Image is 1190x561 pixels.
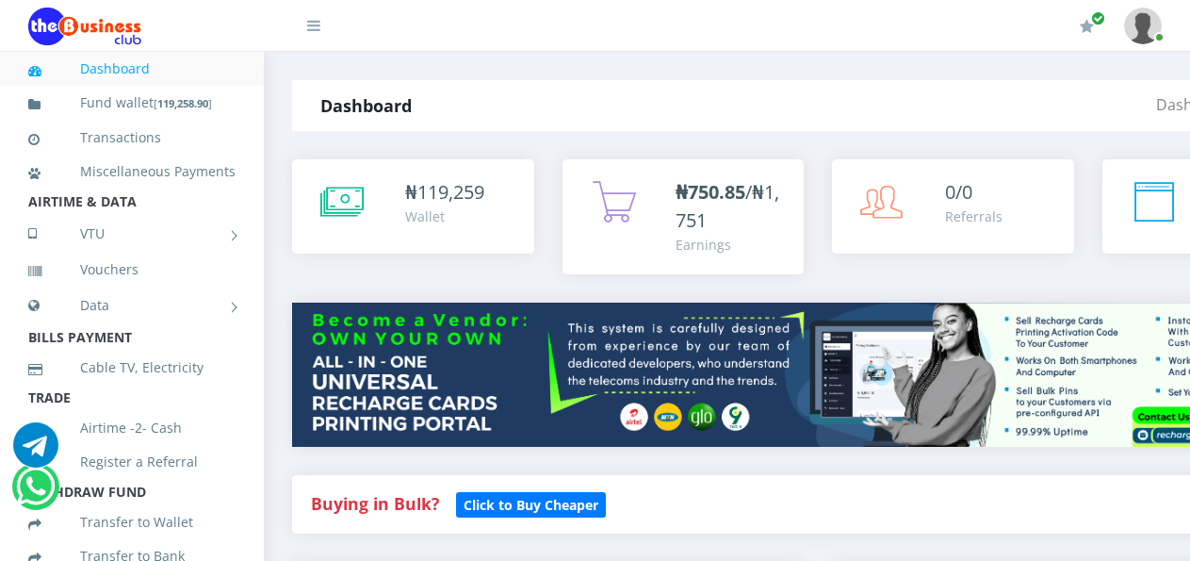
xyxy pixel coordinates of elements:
a: Click to Buy Cheaper [456,492,606,515]
i: Renew/Upgrade Subscription [1080,19,1094,34]
b: Click to Buy Cheaper [464,496,598,514]
img: Logo [28,8,141,45]
a: Miscellaneous Payments [28,150,236,193]
small: [ ] [154,96,212,110]
a: 0/0 Referrals [832,159,1074,254]
span: 119,259 [417,179,484,205]
img: User [1124,8,1162,44]
a: Fund wallet[119,258.90] [28,81,236,125]
a: Chat for support [16,478,55,509]
b: ₦750.85 [676,179,745,205]
div: Earnings [676,235,786,255]
div: Referrals [945,206,1003,226]
span: 0/0 [945,179,972,205]
a: VTU [28,210,236,257]
strong: Buying in Bulk? [311,492,439,515]
a: Vouchers [28,248,236,291]
b: 119,258.90 [157,96,208,110]
a: Transfer to Wallet [28,501,236,544]
a: Airtime -2- Cash [28,406,236,450]
a: Chat for support [13,437,58,468]
strong: Dashboard [320,94,412,117]
span: /₦1,751 [676,179,779,233]
div: Wallet [405,206,484,226]
a: ₦119,259 Wallet [292,159,534,254]
a: Data [28,282,236,329]
a: Dashboard [28,47,236,91]
a: Cable TV, Electricity [28,346,236,389]
a: Transactions [28,116,236,159]
div: ₦ [405,178,484,206]
a: ₦750.85/₦1,751 Earnings [562,159,805,274]
a: Register a Referral [28,440,236,484]
span: Renew/Upgrade Subscription [1091,11,1105,25]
